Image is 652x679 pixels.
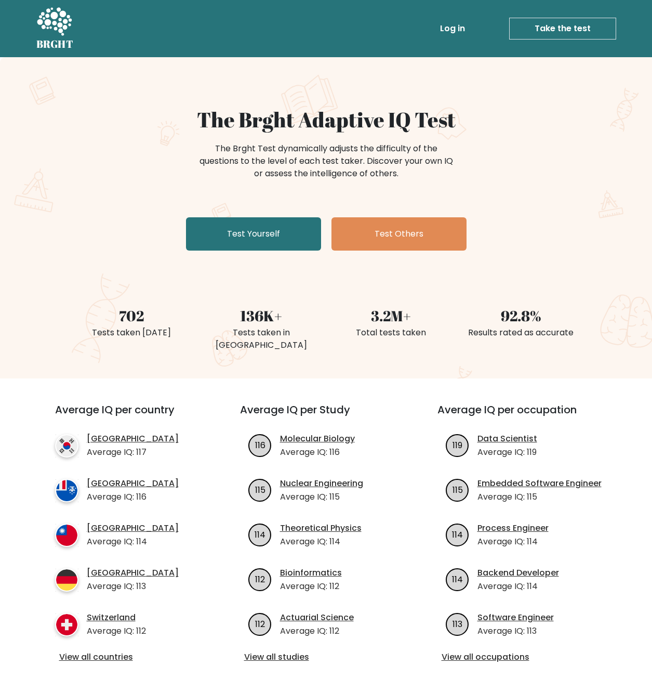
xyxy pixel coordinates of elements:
text: 116 [255,439,265,451]
img: country [55,434,78,458]
img: country [55,613,78,636]
a: Bioinformatics [280,567,342,579]
a: [GEOGRAPHIC_DATA] [87,433,179,445]
a: Actuarial Science [280,611,354,624]
div: Results rated as accurate [462,327,580,339]
text: 113 [453,618,462,630]
p: Average IQ: 115 [280,491,363,503]
div: 92.8% [462,305,580,327]
div: Tests taken in [GEOGRAPHIC_DATA] [203,327,320,351]
div: 136K+ [203,305,320,327]
text: 114 [452,573,463,585]
a: Test Yourself [186,217,321,251]
text: 115 [452,484,462,495]
p: Average IQ: 114 [87,536,179,548]
h3: Average IQ per Study [240,403,413,428]
p: Average IQ: 114 [280,536,362,548]
p: Average IQ: 117 [87,446,179,459]
p: Average IQ: 112 [87,625,146,637]
a: View all occupations [442,651,606,663]
a: Software Engineer [477,611,554,624]
h3: Average IQ per country [55,403,203,428]
a: [GEOGRAPHIC_DATA] [87,522,179,534]
h5: BRGHT [36,38,74,50]
p: Average IQ: 115 [477,491,602,503]
p: Average IQ: 112 [280,625,354,637]
p: Average IQ: 114 [477,536,549,548]
text: 114 [452,528,463,540]
text: 112 [255,573,265,585]
a: Switzerland [87,611,146,624]
a: Process Engineer [477,522,549,534]
p: Average IQ: 113 [87,580,179,593]
a: Take the test [509,18,616,40]
a: Test Others [331,217,467,251]
a: Data Scientist [477,433,537,445]
div: Tests taken [DATE] [73,327,190,339]
text: 112 [255,618,265,630]
a: Embedded Software Engineer [477,477,602,490]
a: Log in [436,18,469,39]
h1: The Brght Adaptive IQ Test [73,107,580,132]
p: Average IQ: 116 [87,491,179,503]
div: Total tests taken [332,327,450,339]
p: Average IQ: 113 [477,625,554,637]
img: country [55,568,78,592]
img: country [55,479,78,502]
a: Nuclear Engineering [280,477,363,490]
a: Backend Developer [477,567,559,579]
text: 115 [255,484,265,495]
div: The Brght Test dynamically adjusts the difficulty of the questions to the level of each test take... [196,142,456,180]
a: [GEOGRAPHIC_DATA] [87,567,179,579]
text: 114 [255,528,265,540]
a: Molecular Biology [280,433,355,445]
img: country [55,524,78,547]
a: Theoretical Physics [280,522,362,534]
p: Average IQ: 119 [477,446,537,459]
a: BRGHT [36,4,74,53]
div: 702 [73,305,190,327]
text: 119 [453,439,462,451]
p: Average IQ: 114 [477,580,559,593]
h3: Average IQ per occupation [437,403,610,428]
a: [GEOGRAPHIC_DATA] [87,477,179,490]
p: Average IQ: 112 [280,580,342,593]
p: Average IQ: 116 [280,446,355,459]
div: 3.2M+ [332,305,450,327]
a: View all studies [244,651,408,663]
a: View all countries [59,651,198,663]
